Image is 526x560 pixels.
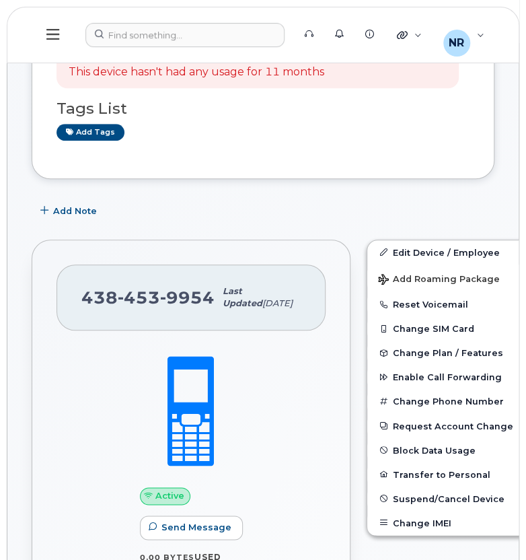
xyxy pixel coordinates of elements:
[393,372,502,382] span: Enable Call Forwarding
[449,35,464,51] span: NR
[57,124,124,141] a: Add tags
[393,493,504,503] span: Suspend/Cancel Device
[161,521,231,534] span: Send Message
[53,205,97,217] span: Add Note
[393,348,503,358] span: Change Plan / Features
[387,22,431,48] div: Quicklinks
[85,23,285,47] input: Find something...
[140,516,243,540] button: Send Message
[223,286,262,308] span: Last updated
[160,287,215,308] span: 9954
[81,287,215,308] span: 438
[434,22,494,48] div: Nancy Robitaille
[155,489,184,502] span: Active
[69,65,324,80] p: This device hasn't had any usage for 11 months
[32,199,108,223] button: Add Note
[57,100,469,117] h3: Tags List
[118,287,160,308] span: 453
[378,274,500,287] span: Add Roaming Package
[262,298,293,308] span: [DATE]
